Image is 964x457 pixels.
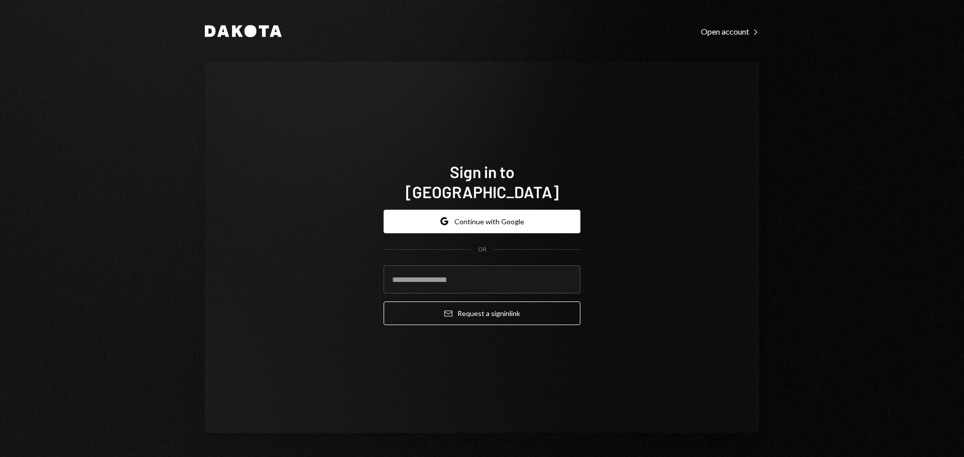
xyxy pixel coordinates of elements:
[384,162,580,202] h1: Sign in to [GEOGRAPHIC_DATA]
[384,210,580,233] button: Continue with Google
[701,26,759,37] a: Open account
[478,245,487,254] div: OR
[701,27,759,37] div: Open account
[384,301,580,325] button: Request a signinlink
